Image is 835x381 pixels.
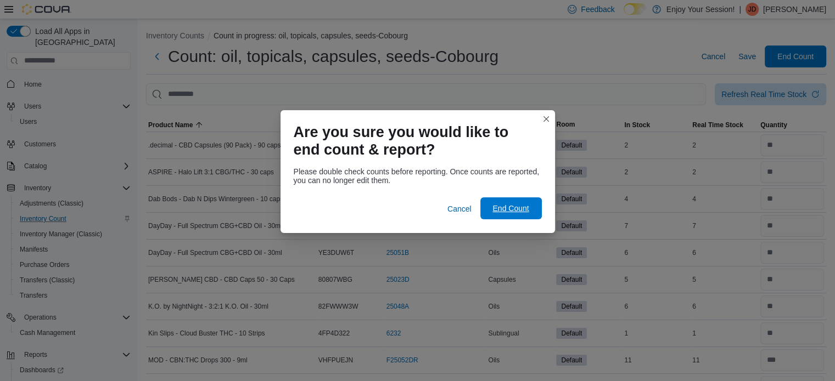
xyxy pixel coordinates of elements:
[447,203,472,214] span: Cancel
[480,197,542,219] button: End Count
[540,112,553,126] button: Closes this modal window
[294,123,533,158] h1: Are you sure you would like to end count & report?
[443,198,476,220] button: Cancel
[492,203,529,214] span: End Count
[294,167,542,185] div: Please double check counts before reporting. Once counts are reported, you can no longer edit them.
